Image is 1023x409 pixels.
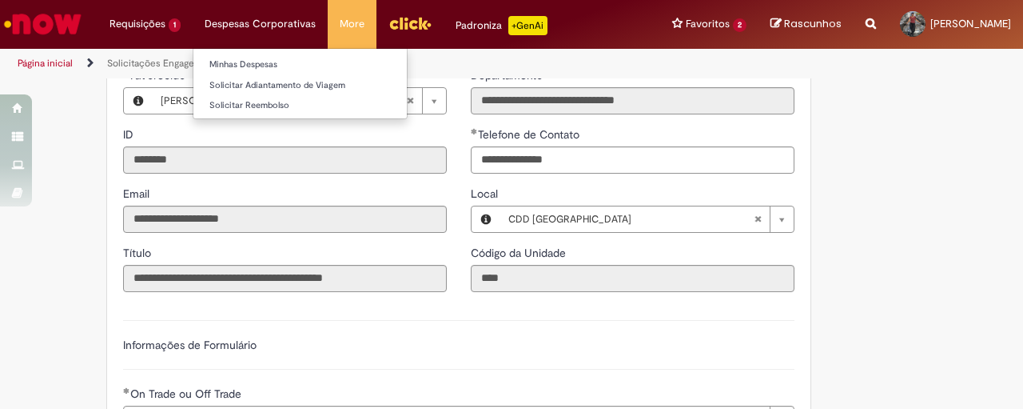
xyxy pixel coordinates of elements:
img: click_logo_yellow_360x200.png [388,11,432,35]
a: Página inicial [18,57,73,70]
span: Rascunhos [784,16,842,31]
a: Solicitar Reembolso [193,97,407,114]
a: [PERSON_NAME]Limpar campo Favorecido [153,88,446,114]
input: Código da Unidade [471,265,794,292]
abbr: Limpar campo Favorecido [398,88,422,114]
span: Requisições [109,16,165,32]
span: Necessários - Favorecido [130,68,189,82]
span: Somente leitura - Email [123,186,153,201]
a: Minhas Despesas [193,56,407,74]
span: Despesas Corporativas [205,16,316,32]
div: Padroniza [456,16,547,35]
label: Somente leitura - ID [123,126,137,142]
label: Somente leitura - Título [123,245,154,261]
input: Telefone de Contato [471,146,794,174]
input: Departamento [471,87,794,114]
input: Título [123,265,447,292]
a: CDD [GEOGRAPHIC_DATA]Limpar campo Local [500,207,794,232]
span: 1 [169,18,181,32]
span: Telefone de Contato [478,127,583,142]
span: On Trade ou Off Trade [130,387,245,401]
label: Informações de Formulário [123,338,257,352]
span: 2 [733,18,746,32]
img: ServiceNow [2,8,84,40]
span: Somente leitura - Título [123,246,154,260]
ul: Despesas Corporativas [193,48,408,119]
span: [PERSON_NAME] [930,17,1011,30]
label: Somente leitura - Email [123,186,153,202]
span: [PERSON_NAME] [161,88,406,114]
abbr: Limpar campo Local [746,207,770,232]
span: Somente leitura - Departamento [471,68,546,82]
span: More [340,16,364,32]
a: Solicitações Engage On trade e Off trade [107,57,286,70]
span: Local [471,186,501,201]
input: Email [123,206,447,233]
label: Somente leitura - Código da Unidade [471,245,569,261]
span: Obrigatório Preenchido [123,387,130,394]
span: Somente leitura - ID [123,127,137,142]
span: Obrigatório Preenchido [471,128,478,134]
a: Rascunhos [770,17,842,32]
input: ID [123,146,447,174]
span: CDD [GEOGRAPHIC_DATA] [508,207,754,232]
p: +GenAi [508,16,547,35]
span: Favoritos [686,16,730,32]
a: Solicitar Adiantamento de Viagem [193,77,407,94]
ul: Trilhas de página [12,49,670,78]
button: Favorecido, Visualizar este registro Cristianne Silva Dutra [124,88,153,114]
button: Local, Visualizar este registro CDD Campo Grande [472,207,500,232]
span: Somente leitura - Código da Unidade [471,246,569,260]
